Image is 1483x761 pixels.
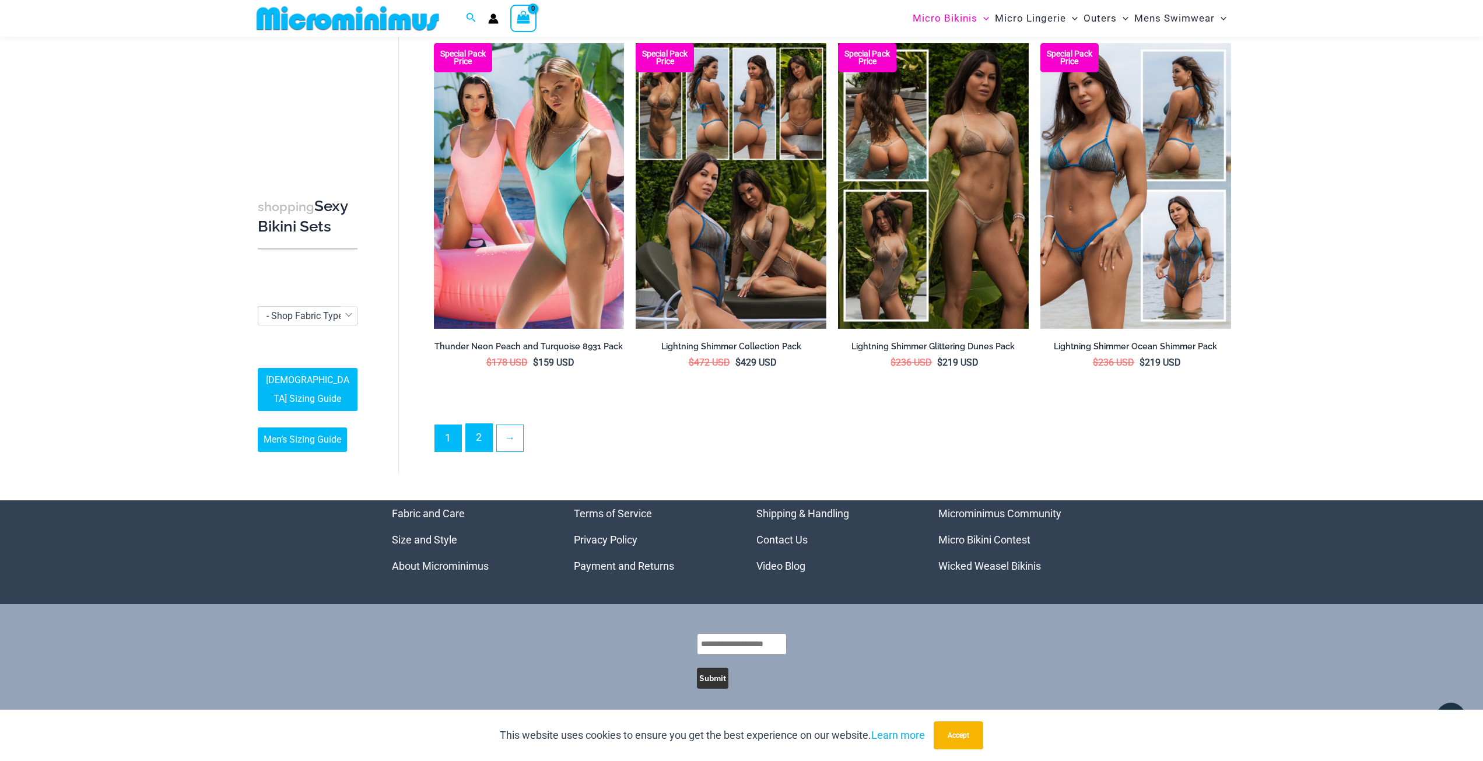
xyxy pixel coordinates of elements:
[258,307,357,325] span: - Shop Fabric Type
[910,3,992,33] a: Micro BikinisMenu ToggleMenu Toggle
[689,357,694,368] span: $
[486,357,528,368] bdi: 178 USD
[938,500,1092,579] aside: Footer Widget 4
[434,341,625,356] a: Thunder Neon Peach and Turquoise 8931 Pack
[574,534,637,546] a: Privacy Policy
[1131,3,1229,33] a: Mens SwimwearMenu ToggleMenu Toggle
[735,357,741,368] span: $
[890,357,932,368] bdi: 236 USD
[938,507,1061,520] a: Microminimus Community
[434,50,492,65] b: Special Pack Price
[574,507,652,520] a: Terms of Service
[890,357,896,368] span: $
[689,357,730,368] bdi: 472 USD
[500,727,925,744] p: This website uses cookies to ensure you get the best experience on our website.
[533,357,538,368] span: $
[838,341,1029,356] a: Lightning Shimmer Glittering Dunes Pack
[574,500,727,579] aside: Footer Widget 2
[533,357,574,368] bdi: 159 USD
[934,721,983,749] button: Accept
[574,500,727,579] nav: Menu
[435,425,461,451] span: Page 1
[1066,3,1078,33] span: Menu Toggle
[434,423,1231,458] nav: Product Pagination
[574,560,674,572] a: Payment and Returns
[258,306,357,325] span: - Shop Fabric Type
[258,368,357,411] a: [DEMOGRAPHIC_DATA] Sizing Guide
[636,43,826,329] img: Lightning Shimmer Collection
[434,43,625,329] a: Thunder Pack Thunder Turquoise 8931 One Piece 09v2Thunder Turquoise 8931 One Piece 09v2
[636,341,826,356] a: Lightning Shimmer Collection Pack
[1040,341,1231,352] h2: Lightning Shimmer Ocean Shimmer Pack
[756,500,910,579] aside: Footer Widget 3
[392,500,545,579] aside: Footer Widget 1
[697,668,728,689] button: Submit
[995,3,1066,33] span: Micro Lingerie
[486,357,492,368] span: $
[938,560,1041,572] a: Wicked Weasel Bikinis
[838,341,1029,352] h2: Lightning Shimmer Glittering Dunes Pack
[1040,50,1099,65] b: Special Pack Price
[1093,357,1134,368] bdi: 236 USD
[434,43,625,329] img: Thunder Pack
[258,427,347,452] a: Men’s Sizing Guide
[258,199,314,214] span: shopping
[392,507,465,520] a: Fabric and Care
[1117,3,1128,33] span: Menu Toggle
[1215,3,1226,33] span: Menu Toggle
[938,534,1030,546] a: Micro Bikini Contest
[908,2,1232,35] nav: Site Navigation
[392,500,545,579] nav: Menu
[838,50,896,65] b: Special Pack Price
[756,507,849,520] a: Shipping & Handling
[1040,43,1231,329] a: Lightning Shimmer Ocean Lightning Shimmer Ocean Shimmer 317 Tri Top 469 Thong 09Lightning Shimmer...
[937,357,979,368] bdi: 219 USD
[1081,3,1131,33] a: OutersMenu ToggleMenu Toggle
[756,500,910,579] nav: Menu
[1093,357,1098,368] span: $
[977,3,989,33] span: Menu Toggle
[871,729,925,741] a: Learn more
[937,357,942,368] span: $
[636,50,694,65] b: Special Pack Price
[838,43,1029,329] a: Lightning Shimmer Dune Lightning Shimmer Glittering Dunes 317 Tri Top 469 Thong 02Lightning Shimm...
[267,310,343,321] span: - Shop Fabric Type
[1040,43,1231,329] img: Lightning Shimmer Ocean
[510,5,537,31] a: View Shopping Cart, empty
[1134,3,1215,33] span: Mens Swimwear
[1140,357,1181,368] bdi: 219 USD
[252,5,444,31] img: MM SHOP LOGO FLAT
[735,357,777,368] bdi: 429 USD
[636,43,826,329] a: Lightning Shimmer Collection Lightning Shimmer Ocean Shimmer 317 Tri Top 469 Thong 08Lightning Sh...
[466,424,492,451] a: Page 2
[756,534,808,546] a: Contact Us
[938,500,1092,579] nav: Menu
[636,341,826,352] h2: Lightning Shimmer Collection Pack
[392,560,489,572] a: About Microminimus
[466,11,476,26] a: Search icon link
[434,341,625,352] h2: Thunder Neon Peach and Turquoise 8931 Pack
[1040,341,1231,356] a: Lightning Shimmer Ocean Shimmer Pack
[913,3,977,33] span: Micro Bikinis
[497,425,523,451] a: →
[488,13,499,24] a: Account icon link
[838,43,1029,329] img: Lightning Shimmer Dune
[1140,357,1145,368] span: $
[392,534,457,546] a: Size and Style
[992,3,1081,33] a: Micro LingerieMenu ToggleMenu Toggle
[258,197,357,237] h3: Sexy Bikini Sets
[1084,3,1117,33] span: Outers
[756,560,805,572] a: Video Blog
